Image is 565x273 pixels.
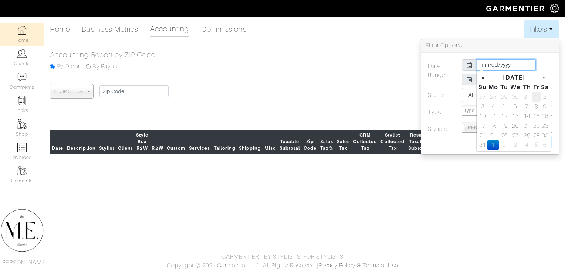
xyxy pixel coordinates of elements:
[499,131,509,140] td: 26
[499,121,509,131] td: 19
[116,130,134,154] th: Client
[478,111,487,121] td: 10
[509,92,522,102] td: 30
[17,49,27,58] img: clients-icon-6bae9207a08558b7cb47a8932f037763ab4055f8c8b6bfacd5dc20c3e0201464.png
[201,22,247,37] a: Commissions
[406,130,430,154] th: Resale Taxable Subtotal
[167,262,317,269] span: Copyright © 2025 Garmentier LLC. All Rights Reserved.
[487,82,499,92] th: Mo
[509,140,522,150] td: 3
[97,130,116,154] th: Stylist
[17,119,27,129] img: garments-icon-b7da505a4dc4fd61783c78ac3ca0ef83fa9d6f193b1c9dc38574b1d14d53ca28.png
[17,73,27,82] img: comment-icon-a0a6a9ef722e966f86d9cbdc48e553b5cf19dbc54f86b18d962a5391bc8f6eb6.png
[487,102,499,111] td: 4
[17,96,27,105] img: reminder-icon-8004d30b9f0a5d33ae49ab947aed9ed385cf756f9e5892f1edd6e32f2345188e.png
[541,140,549,150] td: 6
[50,50,559,59] h5: Accounting Report by ZIP Code
[212,130,237,154] th: Tailoring
[278,130,302,154] th: Taxable Subtotal
[237,130,263,154] th: Shipping
[487,92,499,102] td: 28
[522,140,532,150] td: 4
[541,73,549,82] th: »
[487,140,499,150] td: 1
[478,140,487,150] td: 31
[50,22,70,37] a: Home
[150,21,189,37] a: Accounting
[522,121,532,131] td: 21
[478,92,487,102] td: 27
[478,121,487,131] td: 17
[422,88,456,105] label: Status:
[53,84,84,99] span: All ZIP Codes
[509,131,522,140] td: 27
[532,111,541,121] td: 15
[92,62,119,71] label: By Payout
[134,130,150,154] th: Style Box R2W
[50,120,548,127] div: COGS = Cost of Goods Sold
[165,130,187,154] th: Custom
[478,82,487,92] th: Su
[483,2,550,15] img: garmentier-logo-header-white-b43fb05a5012e4ada735d5af1a66efaba907eab6374d6393d1fbf88cb4ef424d.png
[82,22,138,37] a: Business Metrics
[541,131,549,140] td: 30
[499,82,509,92] th: Tu
[17,166,27,175] img: garments-icon-b7da505a4dc4fd61783c78ac3ca0ef83fa9d6f193b1c9dc38574b1d14d53ca28.png
[509,82,522,92] th: We
[550,4,559,13] img: gear-icon-white-bd11855cb880d31180b6d7d6211b90ccbf57a29d726f0c71d8c61bd08dd39cc2.png
[499,102,509,111] td: 5
[522,131,532,140] td: 28
[17,26,27,35] img: dashboard-icon-dbcd8f5a0b271acd01030246c82b418ddd0df26cd7fceb0bd07c9910d44c42f6.png
[263,130,278,154] th: Misc
[541,92,549,102] td: 2
[57,62,80,71] label: By Order
[421,39,559,53] h3: Filter Options
[532,92,541,102] td: 1
[487,73,541,82] th: [DATE]
[509,102,522,111] td: 6
[150,130,165,154] th: R2W
[478,131,487,140] td: 24
[17,143,27,152] img: orders-icon-0abe47150d42831381b5fb84f609e132dff9fe21cb692f30cb5eec754e2cba89.png
[99,85,169,97] input: Zip Code
[422,59,456,88] label: Date Range:
[379,130,406,154] th: Stylist Collected Tax
[65,130,97,154] th: Description
[302,130,318,154] th: Zip Code
[318,262,398,269] a: Privacy Policy & Terms of Use
[522,82,532,92] th: Th
[487,111,499,121] td: 11
[187,130,212,154] th: Services
[532,121,541,131] td: 22
[487,131,499,140] td: 25
[541,121,549,131] td: 23
[524,20,559,38] button: Filters
[499,140,509,150] td: 2
[352,130,379,154] th: GRM Collected Tax
[532,131,541,140] td: 29
[478,73,487,82] th: «
[532,140,541,150] td: 5
[532,102,541,111] td: 8
[478,102,487,111] td: 3
[422,122,456,136] label: Stylists:
[499,111,509,121] td: 12
[422,105,456,119] label: Type:
[522,102,532,111] td: 7
[541,111,549,121] td: 16
[541,102,549,111] td: 9
[541,82,549,92] th: Sa
[509,111,522,121] td: 13
[50,130,65,154] th: Date
[522,111,532,121] td: 14
[466,125,506,130] span: [PERSON_NAME]
[499,92,509,102] td: 29
[318,130,335,154] th: Sales Tax %
[509,121,522,131] td: 20
[532,82,541,92] th: Fr
[487,121,499,131] td: 18
[335,130,352,154] th: Sales Tax
[522,92,532,102] td: 31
